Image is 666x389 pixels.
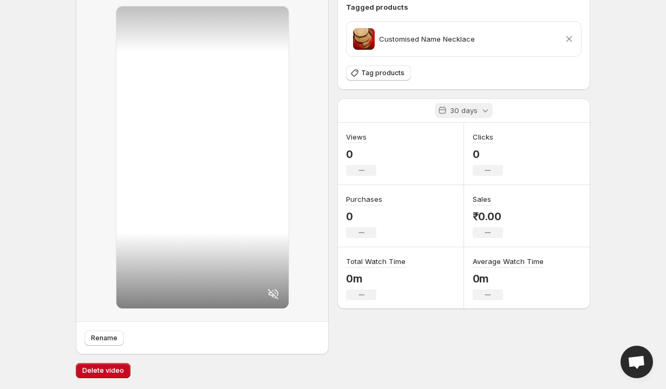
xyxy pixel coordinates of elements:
p: Customised Name Necklace [379,34,475,44]
h3: Views [346,131,367,142]
button: Tag products [346,65,411,81]
p: 30 days [450,105,478,116]
h3: Clicks [473,131,493,142]
button: Rename [84,331,124,346]
p: 0m [473,272,544,285]
span: Delete video [82,366,124,375]
p: 0 [346,210,382,223]
h3: Sales [473,194,491,205]
p: 0 [346,148,376,161]
p: ₹0.00 [473,210,503,223]
h6: Tagged products [346,2,582,12]
img: Black choker necklace [353,28,375,50]
h3: Total Watch Time [346,256,406,267]
button: Delete video [76,363,130,378]
span: Rename [91,334,117,342]
p: 0 [473,148,503,161]
h3: Purchases [346,194,382,205]
h3: Average Watch Time [473,256,544,267]
span: Tag products [361,69,404,77]
p: 0m [346,272,406,285]
div: Open chat [621,346,653,378]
